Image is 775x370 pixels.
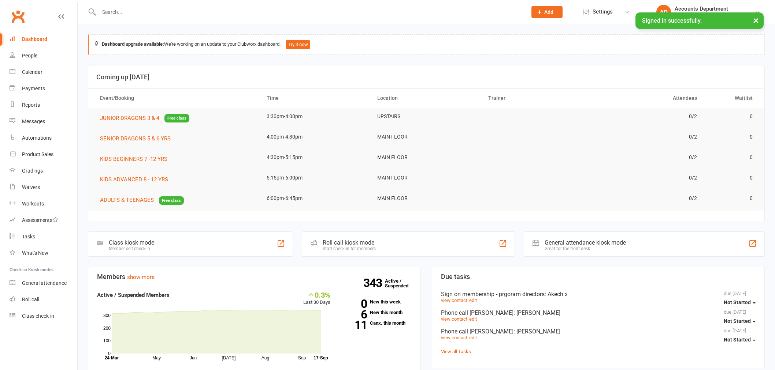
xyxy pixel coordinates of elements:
button: ADULTS & TEENAGESFree class [100,196,184,205]
div: Staff check-in for members [323,246,376,251]
a: Assessments [10,212,77,229]
div: Accounts Department [675,5,754,12]
div: Payments [22,86,45,91]
a: Messages [10,113,77,130]
button: Not Started [724,333,756,347]
div: Sign on membership - prgoram directors [441,291,756,298]
div: AD [656,5,671,19]
button: Add [531,6,563,18]
td: 4:00pm-4:30pm [260,128,371,146]
button: Not Started [724,315,756,328]
a: Roll call [10,291,77,308]
td: UPSTAIRS [371,108,482,125]
span: Not Started [724,318,751,324]
a: view contact [441,298,467,303]
td: 4:30pm-5:15pm [260,149,371,166]
strong: 343 [363,277,385,288]
th: Location [371,89,482,107]
a: show more [127,274,155,280]
span: SENIOR DRAGONS 5 & 6 YRS [100,135,171,142]
a: 11Canx. this month [341,321,412,325]
div: Last 30 Days [303,291,330,306]
a: 0New this week [341,299,412,304]
strong: Dashboard upgrade available: [102,41,164,47]
div: Tasks [22,234,35,239]
div: Reports [22,102,40,108]
td: 3:30pm-4:00pm [260,108,371,125]
th: Attendees [593,89,704,107]
span: ADULTS & TEENAGES [100,197,154,203]
td: MAIN FLOOR [371,128,482,146]
th: Waitlist [704,89,759,107]
div: Phone call [PERSON_NAME] [441,309,756,316]
span: Free class [159,196,184,205]
a: General attendance kiosk mode [10,275,77,291]
a: Automations [10,130,77,146]
a: 6New this month [341,310,412,315]
button: SENIOR DRAGONS 5 & 6 YRS [100,134,176,143]
strong: 6 [341,309,367,320]
td: MAIN FLOOR [371,190,482,207]
span: Not Started [724,337,751,343]
span: KIDS ADVANCED 8 - 12 YRS [100,176,168,183]
button: KIDS BEGINNERS 7 -12 YRS [100,155,173,163]
h3: Due tasks [441,273,756,280]
a: Clubworx [9,7,27,26]
td: 0/2 [593,128,704,146]
div: Roll call kiosk mode [323,239,376,246]
strong: Active / Suspended Members [97,292,170,298]
td: 0 [704,190,759,207]
div: Assessments [22,217,58,223]
span: Not Started [724,299,751,305]
a: People [10,48,77,64]
th: Time [260,89,371,107]
span: : [PERSON_NAME] [513,328,560,335]
a: Calendar [10,64,77,80]
span: Add [544,9,553,15]
a: Tasks [10,229,77,245]
a: edit [469,316,477,322]
button: KIDS ADVANCED 8 - 12 YRS [100,175,173,184]
a: view contact [441,316,467,322]
div: Great for the front desk [545,246,626,251]
div: Product Sales [22,151,53,157]
a: Product Sales [10,146,77,163]
div: Workouts [22,201,44,207]
div: What's New [22,250,48,256]
div: Phone call [PERSON_NAME] [441,328,756,335]
span: Settings [593,4,613,20]
td: 0/2 [593,190,704,207]
div: Class check-in [22,313,54,319]
h3: Members [97,273,412,280]
a: What's New [10,245,77,261]
div: General attendance kiosk mode [545,239,626,246]
td: 0/2 [593,108,704,125]
th: Event/Booking [93,89,260,107]
span: : [PERSON_NAME] [513,309,560,316]
div: 0.3% [303,291,330,299]
button: Try it now [286,40,310,49]
div: Automations [22,135,52,141]
div: Waivers [22,184,40,190]
td: MAIN FLOOR [371,169,482,186]
a: Waivers [10,179,77,196]
span: JUNIOR DRAGONS 3 & 4 [100,115,159,121]
button: Not Started [724,296,756,309]
a: Class kiosk mode [10,308,77,324]
span: : Akech x [545,291,568,298]
a: edit [469,335,477,340]
a: Workouts [10,196,77,212]
td: 0 [704,108,759,125]
div: Member self check-in [109,246,154,251]
td: 0 [704,149,759,166]
div: Messages [22,118,45,124]
a: Payments [10,80,77,97]
div: Dashboard [22,36,47,42]
th: Trainer [482,89,593,107]
td: 5:15pm-6:00pm [260,169,371,186]
a: view contact [441,335,467,340]
div: Class kiosk mode [109,239,154,246]
td: 6:00pm-6:45pm [260,190,371,207]
strong: 11 [341,320,367,331]
button: JUNIOR DRAGONS 3 & 4Free class [100,114,189,123]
